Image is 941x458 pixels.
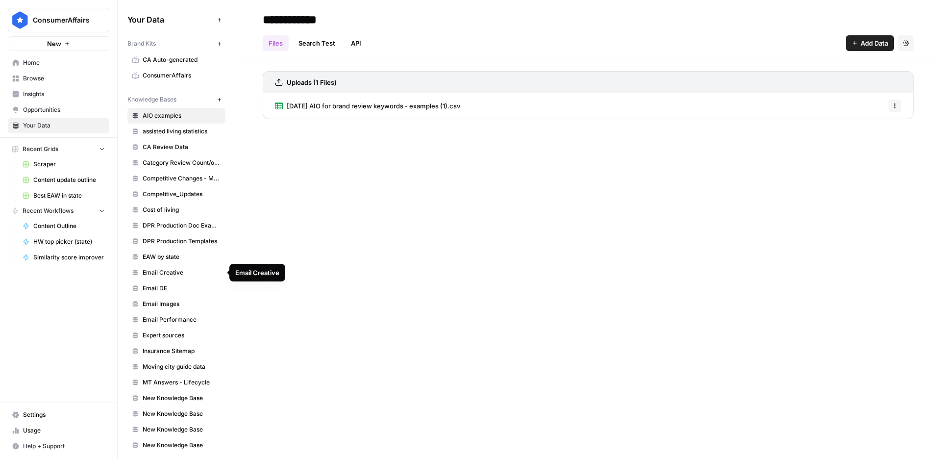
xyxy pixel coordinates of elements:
[127,375,225,390] a: MT Answers - Lifecycle
[275,93,460,119] a: [DATE] AIO for brand review keywords - examples (1).csv
[23,442,105,451] span: Help + Support
[143,300,221,308] span: Email Images
[127,296,225,312] a: Email Images
[127,186,225,202] a: Competitive_Updates
[275,72,337,93] a: Uploads (1 Files)
[127,202,225,218] a: Cost of living
[143,347,221,356] span: Insurance Sitemap
[23,58,105,67] span: Home
[18,250,109,265] a: Similarity score improver
[8,86,109,102] a: Insights
[143,111,221,120] span: AIO examples
[8,102,109,118] a: Opportunities
[861,38,888,48] span: Add Data
[143,205,221,214] span: Cost of living
[127,359,225,375] a: Moving city guide data
[47,39,61,49] span: New
[33,237,105,246] span: HW top picker (state)
[23,90,105,99] span: Insights
[8,118,109,133] a: Your Data
[143,55,221,64] span: CA Auto-generated
[127,95,176,104] span: Knowledge Bases
[127,155,225,171] a: Category Review Count/other
[127,343,225,359] a: Insurance Sitemap
[8,8,109,32] button: Workspace: ConsumerAffairs
[8,55,109,71] a: Home
[143,127,221,136] span: assisted living statistics
[143,268,221,277] span: Email Creative
[127,52,225,68] a: CA Auto-generated
[127,68,225,83] a: ConsumerAffairs
[23,74,105,83] span: Browse
[127,390,225,406] a: New Knowledge Base
[143,362,221,371] span: Moving city guide data
[143,174,221,183] span: Competitive Changes - Matching
[127,249,225,265] a: EAW by state
[143,315,221,324] span: Email Performance
[8,438,109,454] button: Help + Support
[846,35,894,51] button: Add Data
[143,190,221,199] span: Competitive_Updates
[33,253,105,262] span: Similarity score improver
[143,237,221,246] span: DPR Production Templates
[143,441,221,450] span: New Knowledge Base
[127,312,225,328] a: Email Performance
[23,145,58,153] span: Recent Grids
[18,172,109,188] a: Content update outline
[293,35,341,51] a: Search Test
[127,139,225,155] a: CA Review Data
[345,35,367,51] a: API
[127,437,225,453] a: New Knowledge Base
[127,422,225,437] a: New Knowledge Base
[143,284,221,293] span: Email DE
[143,143,221,152] span: CA Review Data
[33,176,105,184] span: Content update outline
[127,328,225,343] a: Expert sources
[23,105,105,114] span: Opportunities
[33,160,105,169] span: Scraper
[18,156,109,172] a: Scraper
[8,71,109,86] a: Browse
[263,35,289,51] a: Files
[143,409,221,418] span: New Knowledge Base
[143,394,221,403] span: New Knowledge Base
[127,233,225,249] a: DPR Production Templates
[18,188,109,204] a: Best EAW in state
[127,218,225,233] a: DPR Production Doc Examples
[127,108,225,124] a: AIO examples
[23,121,105,130] span: Your Data
[8,204,109,218] button: Recent Workflows
[8,423,109,438] a: Usage
[127,124,225,139] a: assisted living statistics
[143,378,221,387] span: MT Answers - Lifecycle
[8,407,109,423] a: Settings
[18,218,109,234] a: Content Outline
[143,425,221,434] span: New Knowledge Base
[11,11,29,29] img: ConsumerAffairs Logo
[127,265,225,280] a: Email Creative
[143,253,221,261] span: EAW by state
[127,14,213,25] span: Your Data
[8,36,109,51] button: New
[143,221,221,230] span: DPR Production Doc Examples
[33,222,105,230] span: Content Outline
[18,234,109,250] a: HW top picker (state)
[287,77,337,87] h3: Uploads (1 Files)
[8,142,109,156] button: Recent Grids
[23,410,105,419] span: Settings
[127,39,156,48] span: Brand Kits
[33,191,105,200] span: Best EAW in state
[143,158,221,167] span: Category Review Count/other
[287,101,460,111] span: [DATE] AIO for brand review keywords - examples (1).csv
[143,71,221,80] span: ConsumerAffairs
[23,426,105,435] span: Usage
[23,206,74,215] span: Recent Workflows
[33,15,92,25] span: ConsumerAffairs
[127,171,225,186] a: Competitive Changes - Matching
[127,406,225,422] a: New Knowledge Base
[143,331,221,340] span: Expert sources
[127,280,225,296] a: Email DE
